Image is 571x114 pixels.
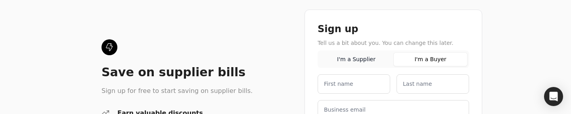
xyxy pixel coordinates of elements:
button: I'm a Supplier [319,52,393,66]
label: Business email [324,106,366,114]
div: Open Intercom Messenger [544,87,563,106]
label: Last name [403,80,432,88]
button: I'm a Buyer [393,52,468,66]
div: Sign up for free to start saving on supplier bills. [102,86,279,96]
div: Save on supplier bills [102,65,279,80]
label: First name [324,80,353,88]
div: Tell us a bit about you. You can change this later. [318,39,469,47]
div: Sign up [318,23,469,35]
